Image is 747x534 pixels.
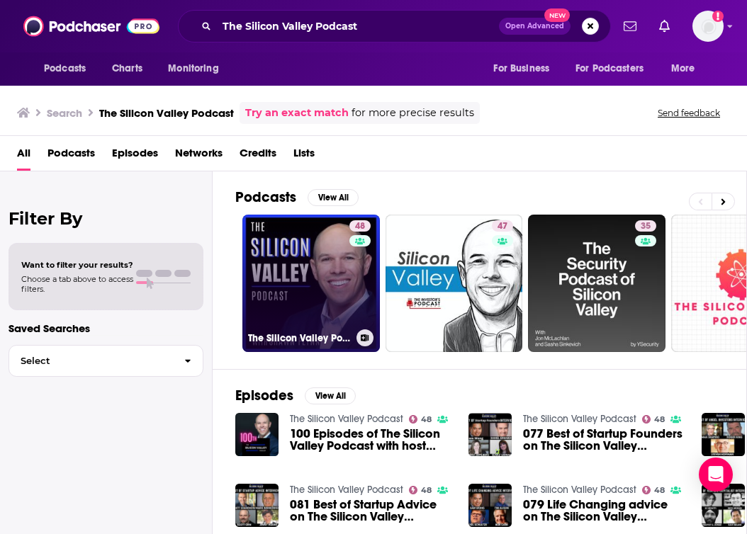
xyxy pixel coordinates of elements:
[492,220,513,232] a: 47
[661,55,713,82] button: open menu
[290,413,403,425] a: The Silicon Valley Podcast
[293,142,315,171] a: Lists
[493,59,549,79] span: For Business
[245,105,349,121] a: Try an exact match
[499,18,571,35] button: Open AdvancedNew
[618,14,642,38] a: Show notifications dropdown
[421,487,432,494] span: 48
[483,55,567,82] button: open menu
[242,215,380,352] a: 48The Silicon Valley Podcast
[290,484,403,496] a: The Silicon Valley Podcast
[566,55,664,82] button: open menu
[409,415,432,424] a: 48
[9,345,203,377] button: Select
[702,413,745,456] img: 078 Best of Angel Investors' Advice on The Silicon Valley Podcast
[699,458,733,492] div: Open Intercom Messenger
[235,484,279,527] img: 081 Best of Startup Advice on The Silicon Valley Podcast
[528,215,665,352] a: 35
[642,415,665,424] a: 48
[21,274,133,294] span: Choose a tab above to access filters.
[217,15,499,38] input: Search podcasts, credits, & more...
[235,387,293,404] h2: Episodes
[523,428,685,452] a: 077 Best of Startup Founders on The Silicon Valley Podcast
[653,14,675,38] a: Show notifications dropdown
[9,356,173,365] span: Select
[654,487,665,494] span: 48
[635,220,656,232] a: 35
[235,413,279,456] img: 100 Episodes of The Silicon Valley Podcast with host Shawn Flynn
[99,106,234,120] h3: The Silicon Valley Podcast
[9,322,203,335] p: Saved Searches
[235,188,359,206] a: PodcastsView All
[386,215,523,352] a: 47
[17,142,30,171] a: All
[641,220,651,234] span: 35
[692,11,724,42] span: Logged in as amandalamPR
[653,107,724,119] button: Send feedback
[240,142,276,171] a: Credits
[349,220,371,232] a: 48
[112,59,142,79] span: Charts
[575,59,644,79] span: For Podcasters
[468,413,512,456] img: 077 Best of Startup Founders on The Silicon Valley Podcast
[158,55,237,82] button: open menu
[47,142,95,171] a: Podcasts
[21,260,133,270] span: Want to filter your results?
[248,332,351,344] h3: The Silicon Valley Podcast
[308,189,359,206] button: View All
[523,413,636,425] a: The Silicon Valley Podcast
[34,55,104,82] button: open menu
[692,11,724,42] button: Show profile menu
[168,59,218,79] span: Monitoring
[702,484,745,527] img: 076 Best of the Venture Capitalist on The Silicon Valley Podcast
[235,188,296,206] h2: Podcasts
[290,428,451,452] span: 100 Episodes of The Silicon Valley Podcast with host [PERSON_NAME]
[692,11,724,42] img: User Profile
[523,484,636,496] a: The Silicon Valley Podcast
[290,499,451,523] a: 081 Best of Startup Advice on The Silicon Valley Podcast
[544,8,570,22] span: New
[305,387,356,404] button: View All
[9,208,203,229] h2: Filter By
[355,220,365,234] span: 48
[235,387,356,404] a: EpisodesView All
[103,55,151,82] a: Charts
[671,59,695,79] span: More
[642,486,665,494] a: 48
[409,486,432,494] a: 48
[112,142,158,171] a: Episodes
[352,105,474,121] span: for more precise results
[654,416,665,423] span: 48
[468,484,512,527] img: 079 Life Changing advice on The Silicon Valley Podcast
[290,428,451,452] a: 100 Episodes of The Silicon Valley Podcast with host Shawn Flynn
[712,11,724,22] svg: Add a profile image
[498,220,507,234] span: 47
[44,59,86,79] span: Podcasts
[175,142,223,171] a: Networks
[505,23,564,30] span: Open Advanced
[178,10,611,42] div: Search podcasts, credits, & more...
[47,106,82,120] h3: Search
[523,499,685,523] a: 079 Life Changing advice on The Silicon Valley Podcast
[23,13,159,40] img: Podchaser - Follow, Share and Rate Podcasts
[421,416,432,423] span: 48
